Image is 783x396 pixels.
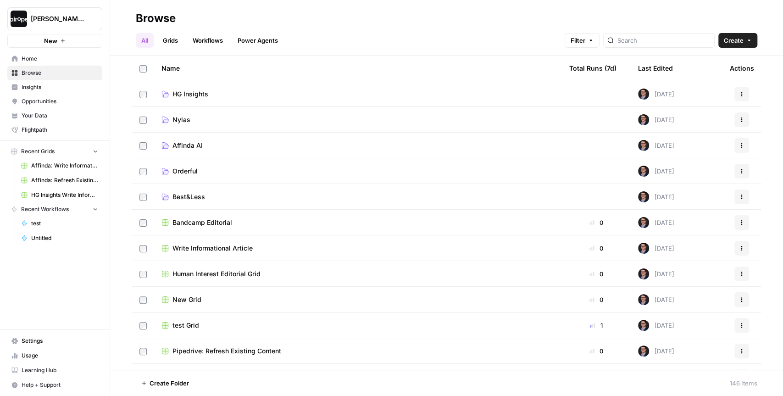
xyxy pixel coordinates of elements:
[31,14,86,23] span: [PERSON_NAME]-Sandbox
[718,33,757,48] button: Create
[569,346,623,356] div: 0
[638,56,673,81] div: Last Edited
[638,294,674,305] div: [DATE]
[17,188,102,202] a: HG Insights Write Informational Article
[136,11,176,26] div: Browse
[569,244,623,253] div: 0
[569,295,623,304] div: 0
[730,56,754,81] div: Actions
[7,202,102,216] button: Recent Workflows
[31,162,98,170] span: Affinda: Write Informational Article
[161,346,555,356] a: Pipedrive: Refresh Existing Content
[638,114,649,125] img: ldmwv53b2lcy2toudj0k1c5n5o6j
[232,33,283,48] a: Power Agents
[136,33,154,48] a: All
[638,166,674,177] div: [DATE]
[7,363,102,378] a: Learning Hub
[172,192,205,201] span: Best&Less
[172,295,201,304] span: New Grid
[161,141,555,150] a: Affinda AI
[638,346,649,357] img: ldmwv53b2lcy2toudj0k1c5n5o6j
[22,351,98,360] span: Usage
[565,33,600,48] button: Filter
[172,89,208,99] span: HG Insights
[569,269,623,279] div: 0
[172,167,198,176] span: Orderful
[21,147,55,156] span: Recent Grids
[17,173,102,188] a: Affinda: Refresh Existing Content
[187,33,228,48] a: Workflows
[7,51,102,66] a: Home
[638,294,649,305] img: ldmwv53b2lcy2toudj0k1c5n5o6j
[161,89,555,99] a: HG Insights
[31,234,98,242] span: Untitled
[638,217,649,228] img: ldmwv53b2lcy2toudj0k1c5n5o6j
[7,123,102,137] a: Flightpath
[17,158,102,173] a: Affinda: Write Informational Article
[172,321,199,330] span: test Grid
[161,56,555,81] div: Name
[22,381,98,389] span: Help + Support
[150,379,189,388] span: Create Folder
[638,140,674,151] div: [DATE]
[638,89,674,100] div: [DATE]
[22,69,98,77] span: Browse
[7,378,102,392] button: Help + Support
[638,320,674,331] div: [DATE]
[172,218,232,227] span: Bandcamp Editorial
[22,126,98,134] span: Flightpath
[161,115,555,124] a: Nylas
[724,36,744,45] span: Create
[638,89,649,100] img: ldmwv53b2lcy2toudj0k1c5n5o6j
[638,140,649,151] img: ldmwv53b2lcy2toudj0k1c5n5o6j
[7,34,102,48] button: New
[569,321,623,330] div: 1
[569,218,623,227] div: 0
[161,295,555,304] a: New Grid
[11,11,27,27] img: Dille-Sandbox Logo
[7,7,102,30] button: Workspace: Dille-Sandbox
[17,231,102,245] a: Untitled
[44,36,57,45] span: New
[7,108,102,123] a: Your Data
[7,145,102,158] button: Recent Grids
[638,114,674,125] div: [DATE]
[17,216,102,231] a: test
[617,36,711,45] input: Search
[22,97,98,106] span: Opportunities
[31,219,98,228] span: test
[22,83,98,91] span: Insights
[172,244,253,253] span: Write Informational Article
[7,334,102,348] a: Settings
[161,269,555,279] a: Human Interest Editorial Grid
[638,191,674,202] div: [DATE]
[172,115,190,124] span: Nylas
[161,321,555,330] a: test Grid
[21,205,69,213] span: Recent Workflows
[638,217,674,228] div: [DATE]
[638,166,649,177] img: ldmwv53b2lcy2toudj0k1c5n5o6j
[157,33,183,48] a: Grids
[638,268,649,279] img: ldmwv53b2lcy2toudj0k1c5n5o6j
[730,379,757,388] div: 146 Items
[22,112,98,120] span: Your Data
[172,269,261,279] span: Human Interest Editorial Grid
[571,36,585,45] span: Filter
[638,191,649,202] img: ldmwv53b2lcy2toudj0k1c5n5o6j
[161,192,555,201] a: Best&Less
[31,191,98,199] span: HG Insights Write Informational Article
[22,366,98,374] span: Learning Hub
[161,244,555,253] a: Write Informational Article
[172,141,203,150] span: Affinda AI
[31,176,98,184] span: Affinda: Refresh Existing Content
[7,94,102,109] a: Opportunities
[569,56,616,81] div: Total Runs (7d)
[638,243,674,254] div: [DATE]
[161,218,555,227] a: Bandcamp Editorial
[7,348,102,363] a: Usage
[136,376,194,390] button: Create Folder
[22,337,98,345] span: Settings
[172,346,281,356] span: Pipedrive: Refresh Existing Content
[638,243,649,254] img: ldmwv53b2lcy2toudj0k1c5n5o6j
[7,66,102,80] a: Browse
